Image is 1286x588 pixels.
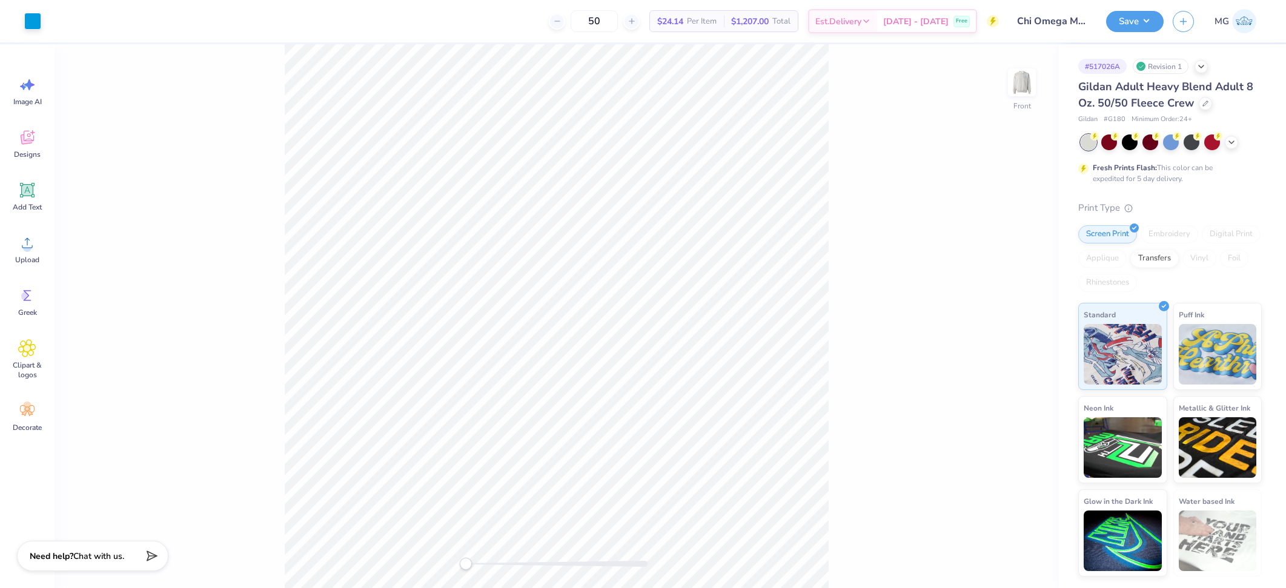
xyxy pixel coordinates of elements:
a: MG [1209,9,1262,33]
span: Puff Ink [1179,308,1204,321]
img: Mary Grace [1232,9,1256,33]
span: Neon Ink [1084,401,1113,414]
span: Water based Ink [1179,495,1235,507]
span: Per Item [687,15,717,28]
img: Standard [1084,324,1162,385]
div: Foil [1220,249,1248,268]
strong: Fresh Prints Flash: [1093,163,1157,173]
span: MG [1215,15,1229,28]
input: – – [571,10,618,32]
div: Vinyl [1182,249,1216,268]
img: Front [1010,70,1034,94]
img: Water based Ink [1179,510,1257,571]
span: Upload [15,255,39,265]
span: Total [772,15,790,28]
div: Front [1013,101,1031,111]
div: This color can be expedited for 5 day delivery. [1093,162,1242,184]
span: $24.14 [657,15,683,28]
span: Metallic & Glitter Ink [1179,401,1250,414]
img: Glow in the Dark Ink [1084,510,1162,571]
span: Standard [1084,308,1116,321]
div: # 517026A [1078,59,1127,74]
input: Untitled Design [1008,9,1097,33]
div: Revision 1 [1133,59,1188,74]
span: Chat with us. [73,550,124,562]
span: Image AI [13,97,42,107]
div: Screen Print [1078,225,1137,243]
span: Gildan Adult Heavy Blend Adult 8 Oz. 50/50 Fleece Crew [1078,79,1253,110]
div: Digital Print [1202,225,1261,243]
div: Embroidery [1141,225,1198,243]
span: Glow in the Dark Ink [1084,495,1153,507]
span: Clipart & logos [7,360,47,380]
span: Free [956,17,967,25]
div: Rhinestones [1078,274,1137,292]
img: Metallic & Glitter Ink [1179,417,1257,478]
button: Save [1106,11,1164,32]
span: Decorate [13,423,42,432]
span: Greek [18,308,37,317]
div: Transfers [1130,249,1179,268]
strong: Need help? [30,550,73,562]
span: Add Text [13,202,42,212]
span: # G180 [1104,114,1125,125]
span: Gildan [1078,114,1098,125]
div: Accessibility label [460,558,472,570]
span: $1,207.00 [731,15,769,28]
span: Designs [14,150,41,159]
img: Puff Ink [1179,324,1257,385]
span: Minimum Order: 24 + [1132,114,1192,125]
img: Neon Ink [1084,417,1162,478]
span: [DATE] - [DATE] [883,15,949,28]
div: Print Type [1078,201,1262,215]
span: Est. Delivery [815,15,861,28]
div: Applique [1078,249,1127,268]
